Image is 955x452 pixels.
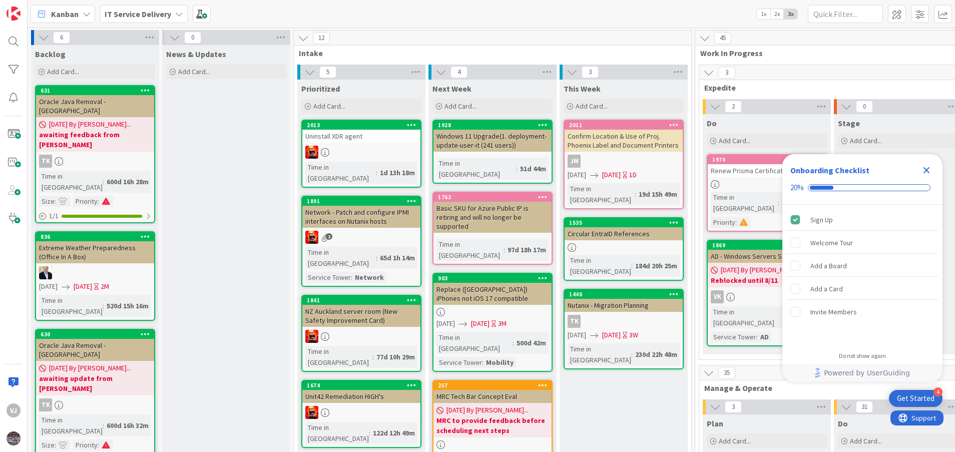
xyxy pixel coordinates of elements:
[302,381,420,403] div: 1674Unit42 Remediation HIGH's
[436,239,504,261] div: Time in [GEOGRAPHIC_DATA]
[438,275,552,282] div: 903
[711,217,735,228] div: Priority
[933,387,942,396] div: 4
[51,8,79,20] span: Kanban
[436,318,455,329] span: [DATE]
[438,122,552,129] div: 1928
[757,9,770,19] span: 1x
[712,242,826,249] div: 1869
[433,381,552,390] div: 257
[39,155,52,168] div: TK
[786,301,938,323] div: Invite Members is incomplete.
[565,121,683,152] div: 2011Confirm Location & Use of Proj. Phoenix Label and Document Printers
[307,382,420,389] div: 1674
[307,122,420,129] div: 2013
[635,189,636,200] span: :
[564,120,684,209] a: 2011Confirm Location & Use of Proj. Phoenix Label and Document PrintersJM[DATE][DATE]1DTime in [G...
[433,283,552,305] div: Replace ([GEOGRAPHIC_DATA]) iPhones not iOS 17 compatible
[633,349,680,360] div: 230d 22h 48m
[301,196,421,287] a: 1891Network - Patch and configure IPMI interfaces on Nutanix hostsVNTime in [GEOGRAPHIC_DATA]:65d...
[436,357,482,368] div: Service Tower
[302,381,420,390] div: 1674
[482,357,484,368] span: :
[602,170,621,180] span: [DATE]
[810,306,857,318] div: Invite Members
[725,401,742,413] span: 3
[850,436,882,445] span: Add Card...
[505,244,549,255] div: 97d 18h 17m
[504,244,505,255] span: :
[708,250,826,263] div: AD - Windows Servers SMB1 disable
[36,241,154,263] div: Extreme Weather Preparedness (Office In A Box)
[708,164,826,177] div: Renew Prisma Certificate
[433,274,552,283] div: 903
[897,393,934,403] div: Get Started
[301,380,421,448] a: 1674Unit42 Remediation HIGH'sVNTime in [GEOGRAPHIC_DATA]:122d 12h 49m
[784,9,797,19] span: 3x
[305,146,318,159] img: VN
[41,87,154,94] div: 631
[779,197,823,208] div: 33d 23h 26m
[839,352,886,360] div: Do not show again
[484,357,516,368] div: Mobility
[569,291,683,298] div: 1440
[369,427,370,438] span: :
[39,414,103,436] div: Time in [GEOGRAPHIC_DATA]
[718,367,735,379] span: 35
[725,101,742,113] span: 2
[39,439,55,450] div: Size
[302,206,420,228] div: Network - Patch and configure IPMI interfaces on Nutanix hosts
[565,121,683,130] div: 2011
[433,121,552,152] div: 1928Windows 11 Upgrade(1. deployment-update-user-it (241 users))
[810,283,843,295] div: Add a Card
[782,364,942,382] div: Footer
[513,337,514,348] span: :
[770,9,784,19] span: 2x
[319,66,336,78] span: 5
[810,214,833,226] div: Sign Up
[305,422,369,444] div: Time in [GEOGRAPHIC_DATA]
[377,167,417,178] div: 1d 13h 18m
[719,136,751,145] span: Add Card...
[301,120,421,188] a: 2013Uninstall XDR agentVNTime in [GEOGRAPHIC_DATA]:1d 13h 18m
[36,86,154,95] div: 631
[104,420,151,431] div: 600d 16h 32m
[790,183,804,192] div: 20%
[302,146,420,159] div: VN
[565,218,683,240] div: 1535Circular EntraID References
[103,176,104,187] span: :
[778,197,779,208] span: :
[53,32,70,44] span: 6
[629,170,637,180] div: 1D
[708,290,826,303] div: VK
[565,290,683,312] div: 1440Nutanix - Migration Planning
[49,363,131,373] span: [DATE] By [PERSON_NAME]...
[302,231,420,244] div: VN
[166,49,226,59] span: News & Updates
[21,2,46,14] span: Support
[568,315,581,328] div: TK
[707,240,827,346] a: 1869AD - Windows Servers SMB1 disable[DATE] By [PERSON_NAME]...Reblocked until 8/11VKTime in [GEO...
[790,183,934,192] div: Checklist progress: 20%
[569,122,683,129] div: 2011
[838,418,848,428] span: Do
[433,390,552,403] div: MRC Tech Bar Concept Eval
[708,241,826,250] div: 1869
[7,7,21,21] img: Visit kanbanzone.com
[305,247,376,269] div: Time in [GEOGRAPHIC_DATA]
[568,255,631,277] div: Time in [GEOGRAPHIC_DATA]
[7,431,21,445] img: avatar
[7,403,21,417] div: VJ
[564,289,684,369] a: 1440Nutanix - Migration PlanningTK[DATE][DATE]3WTime in [GEOGRAPHIC_DATA]:230d 22h 48m
[36,330,154,361] div: 630Oracle Java Removal - [GEOGRAPHIC_DATA]
[633,260,680,271] div: 184d 20h 25m
[36,330,154,339] div: 630
[433,193,552,233] div: 1763Basic SKU for Azure Public IP is retiring and will no longer be supported
[36,210,154,222] div: 1/1
[518,163,549,174] div: 51d 44m
[302,296,420,327] div: 1841NZ Auckland server room (New Safety Improvement Card)
[370,427,417,438] div: 122d 12h 49m
[305,406,318,419] img: VN
[36,86,154,117] div: 631Oracle Java Removal - [GEOGRAPHIC_DATA]
[302,130,420,143] div: Uninstall XDR agent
